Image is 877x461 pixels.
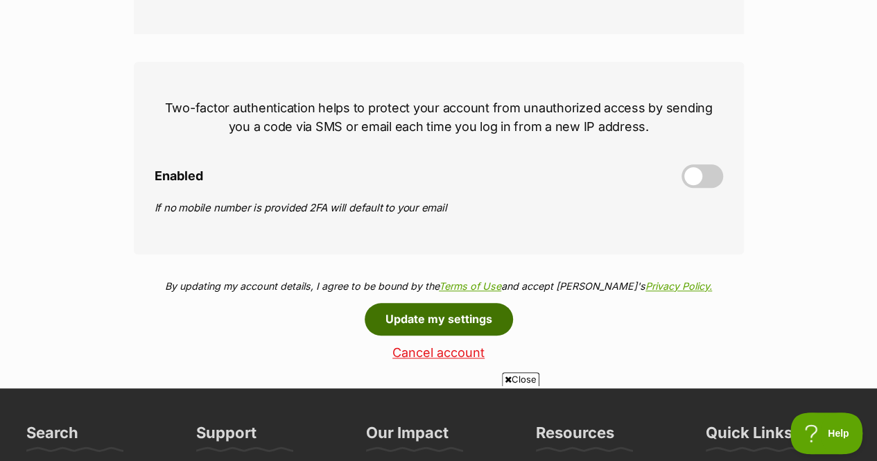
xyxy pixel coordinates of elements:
p: Two-factor authentication helps to protect your account from unauthorized access by sending you a... [155,98,723,136]
a: Cancel account [134,346,744,360]
a: Privacy Policy. [645,280,712,292]
iframe: Help Scout Beacon - Open [790,412,863,454]
h3: Search [26,423,78,451]
h3: Quick Links [706,423,792,451]
p: By updating my account details, I agree to be bound by the and accept [PERSON_NAME]'s [134,279,744,293]
iframe: Advertisement [186,392,691,454]
span: Close [502,372,539,386]
button: Update my settings [365,303,513,335]
span: Enabled [155,169,203,184]
a: Terms of Use [439,280,501,292]
p: If no mobile number is provided 2FA will default to your email [155,200,723,216]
